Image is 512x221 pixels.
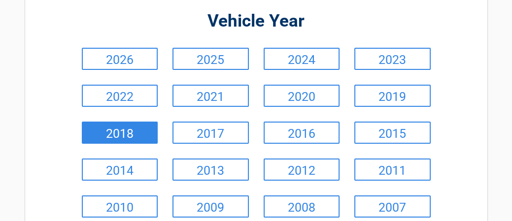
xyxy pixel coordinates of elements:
a: 2007 [354,195,431,218]
a: 2021 [172,85,249,107]
a: 2010 [82,195,158,218]
a: 2019 [354,85,431,107]
a: 2020 [264,85,340,107]
a: 2014 [82,158,158,181]
a: 2026 [82,48,158,70]
a: 2015 [354,122,431,144]
a: 2016 [264,122,340,144]
h2: Vehicle Year [79,10,433,33]
a: 2017 [172,122,249,144]
a: 2025 [172,48,249,70]
a: 2018 [82,122,158,144]
a: 2022 [82,85,158,107]
a: 2009 [172,195,249,218]
a: 2012 [264,158,340,181]
a: 2023 [354,48,431,70]
a: 2013 [172,158,249,181]
a: 2024 [264,48,340,70]
a: 2008 [264,195,340,218]
a: 2011 [354,158,431,181]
